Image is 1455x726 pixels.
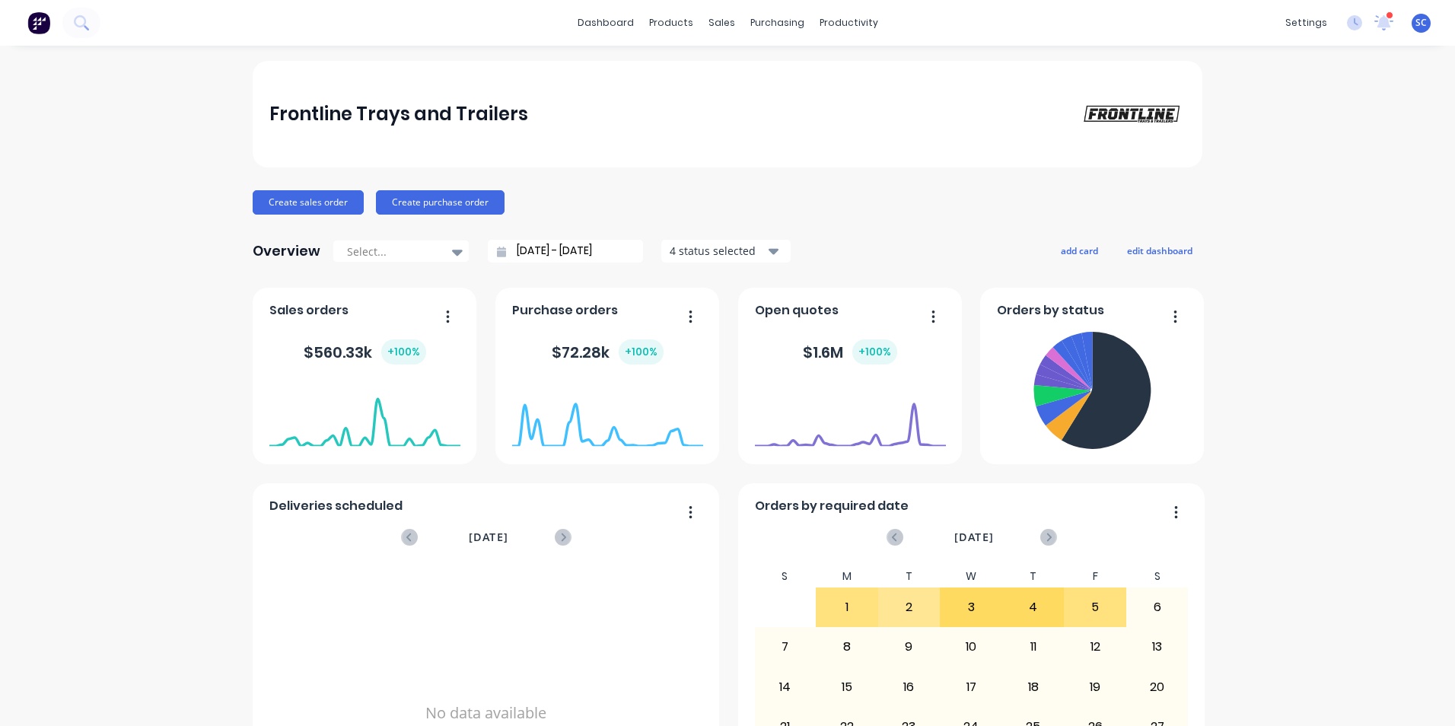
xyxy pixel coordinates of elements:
[1278,11,1335,34] div: settings
[642,11,701,34] div: products
[940,565,1002,587] div: W
[755,668,816,706] div: 14
[997,301,1104,320] span: Orders by status
[812,11,886,34] div: productivity
[376,190,505,215] button: Create purchase order
[253,236,320,266] div: Overview
[941,628,1001,666] div: 10
[661,240,791,263] button: 4 status selected
[803,339,897,365] div: $ 1.6M
[269,301,349,320] span: Sales orders
[570,11,642,34] a: dashboard
[1117,240,1202,260] button: edit dashboard
[670,243,766,259] div: 4 status selected
[1003,628,1064,666] div: 11
[941,588,1001,626] div: 3
[701,11,743,34] div: sales
[754,565,817,587] div: S
[1065,668,1125,706] div: 19
[1003,668,1064,706] div: 18
[878,565,941,587] div: T
[817,588,877,626] div: 1
[469,529,508,546] span: [DATE]
[304,339,426,365] div: $ 560.33k
[743,11,812,34] div: purchasing
[1002,565,1065,587] div: T
[941,668,1001,706] div: 17
[755,301,839,320] span: Open quotes
[619,339,664,365] div: + 100 %
[1079,102,1186,126] img: Frontline Trays and Trailers
[816,565,878,587] div: M
[817,668,877,706] div: 15
[1003,588,1064,626] div: 4
[1127,668,1188,706] div: 20
[755,628,816,666] div: 7
[852,339,897,365] div: + 100 %
[1126,565,1189,587] div: S
[552,339,664,365] div: $ 72.28k
[269,99,528,129] div: Frontline Trays and Trailers
[1127,628,1188,666] div: 13
[1065,588,1125,626] div: 5
[954,529,994,546] span: [DATE]
[1127,588,1188,626] div: 6
[879,588,940,626] div: 2
[879,628,940,666] div: 9
[27,11,50,34] img: Factory
[1051,240,1108,260] button: add card
[879,668,940,706] div: 16
[381,339,426,365] div: + 100 %
[817,628,877,666] div: 8
[1415,16,1427,30] span: SC
[253,190,364,215] button: Create sales order
[512,301,618,320] span: Purchase orders
[1065,628,1125,666] div: 12
[1064,565,1126,587] div: F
